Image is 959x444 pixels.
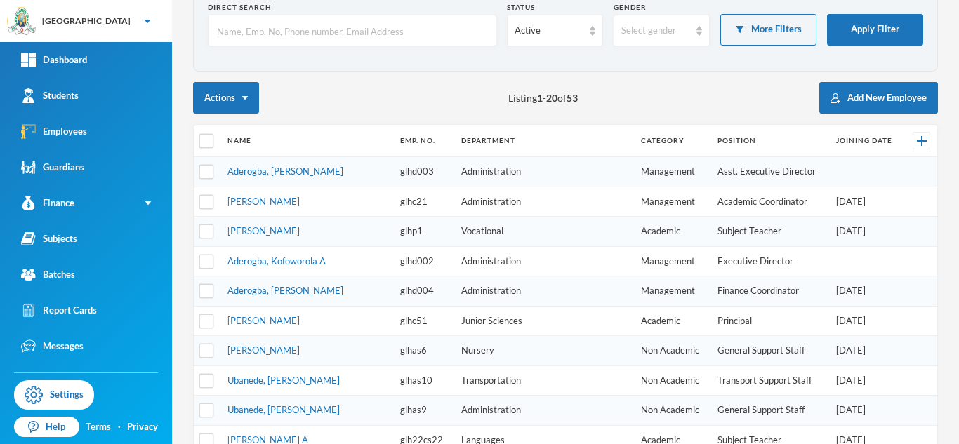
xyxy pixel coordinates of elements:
[634,336,710,366] td: Non Academic
[537,92,543,104] b: 1
[21,231,77,246] div: Subjects
[14,417,79,438] a: Help
[827,14,923,46] button: Apply Filter
[829,336,904,366] td: [DATE]
[86,420,111,434] a: Terms
[21,160,84,175] div: Guardians
[21,124,87,139] div: Employees
[21,53,87,67] div: Dashboard
[193,82,259,114] button: Actions
[710,125,829,157] th: Position
[393,365,454,396] td: glhas10
[227,315,300,326] a: [PERSON_NAME]
[393,217,454,247] td: glhp1
[829,365,904,396] td: [DATE]
[227,255,326,267] a: Aderogba, Kofoworola A
[829,306,904,336] td: [DATE]
[393,276,454,307] td: glhd004
[21,267,75,282] div: Batches
[515,24,583,38] div: Active
[393,187,454,217] td: glhc21
[227,285,343,296] a: Aderogba, [PERSON_NAME]
[454,246,634,276] td: Administration
[127,420,158,434] a: Privacy
[710,217,829,247] td: Subject Teacher
[208,2,496,13] div: Direct Search
[710,157,829,187] td: Asst. Executive Director
[14,380,94,410] a: Settings
[634,396,710,426] td: Non Academic
[634,246,710,276] td: Management
[567,92,578,104] b: 53
[546,92,557,104] b: 20
[454,276,634,307] td: Administration
[21,196,74,210] div: Finance
[634,217,710,247] td: Academic
[634,125,710,157] th: Category
[454,365,634,396] td: Transportation
[393,396,454,426] td: glhas9
[829,187,904,217] td: [DATE]
[393,306,454,336] td: glhc51
[454,217,634,247] td: Vocational
[710,187,829,217] td: Academic Coordinator
[720,14,816,46] button: More Filters
[710,365,829,396] td: Transport Support Staff
[710,276,829,307] td: Finance Coordinator
[507,2,603,13] div: Status
[710,306,829,336] td: Principal
[118,420,121,434] div: ·
[634,306,710,336] td: Academic
[227,404,340,415] a: Ubanede, [PERSON_NAME]
[454,157,634,187] td: Administration
[8,8,36,36] img: logo
[634,157,710,187] td: Management
[227,166,343,177] a: Aderogba, [PERSON_NAME]
[710,336,829,366] td: General Support Staff
[454,396,634,426] td: Administration
[393,336,454,366] td: glhas6
[634,187,710,217] td: Management
[227,344,300,356] a: [PERSON_NAME]
[42,15,131,27] div: [GEOGRAPHIC_DATA]
[393,246,454,276] td: glhd002
[454,336,634,366] td: Nursery
[829,125,904,157] th: Joining Date
[829,276,904,307] td: [DATE]
[614,2,710,13] div: Gender
[21,303,97,318] div: Report Cards
[454,187,634,217] td: Administration
[227,375,340,386] a: Ubanede, [PERSON_NAME]
[216,15,489,47] input: Name, Emp. No, Phone number, Email Address
[710,246,829,276] td: Executive Director
[227,225,300,236] a: [PERSON_NAME]
[508,90,578,105] span: Listing - of
[710,396,829,426] td: General Support Staff
[454,306,634,336] td: Junior Sciences
[621,24,689,38] div: Select gender
[634,276,710,307] td: Management
[393,125,454,157] th: Emp. No.
[220,125,393,157] th: Name
[819,82,938,114] button: Add New Employee
[829,217,904,247] td: [DATE]
[393,157,454,187] td: glhd003
[21,339,84,354] div: Messages
[227,196,300,207] a: [PERSON_NAME]
[917,136,927,146] img: +
[634,365,710,396] td: Non Academic
[454,125,634,157] th: Department
[829,396,904,426] td: [DATE]
[21,88,79,103] div: Students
